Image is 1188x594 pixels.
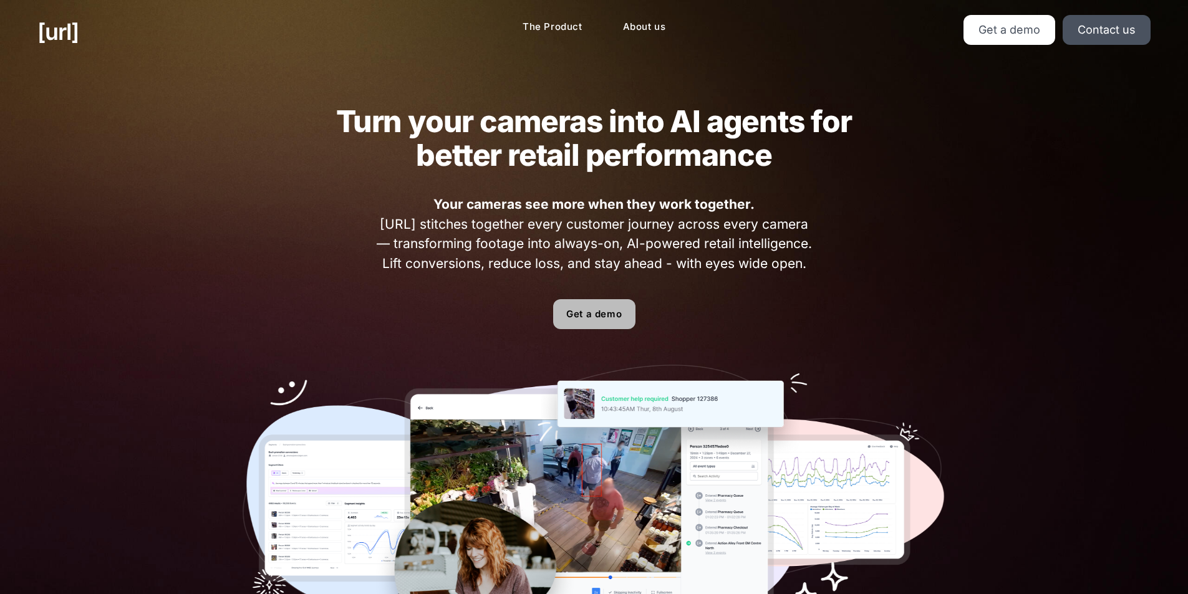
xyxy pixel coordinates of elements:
[613,15,676,39] a: About us
[433,196,755,212] strong: Your cameras see more when they work together.
[1063,15,1151,45] a: Contact us
[312,105,877,172] h2: Turn your cameras into AI agents for better retail performance
[963,15,1055,45] a: Get a demo
[553,299,635,329] a: Get a demo
[513,15,592,39] a: The Product
[372,194,816,273] span: [URL] stitches together every customer journey across every camera — transforming footage into al...
[37,15,79,49] a: [URL]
